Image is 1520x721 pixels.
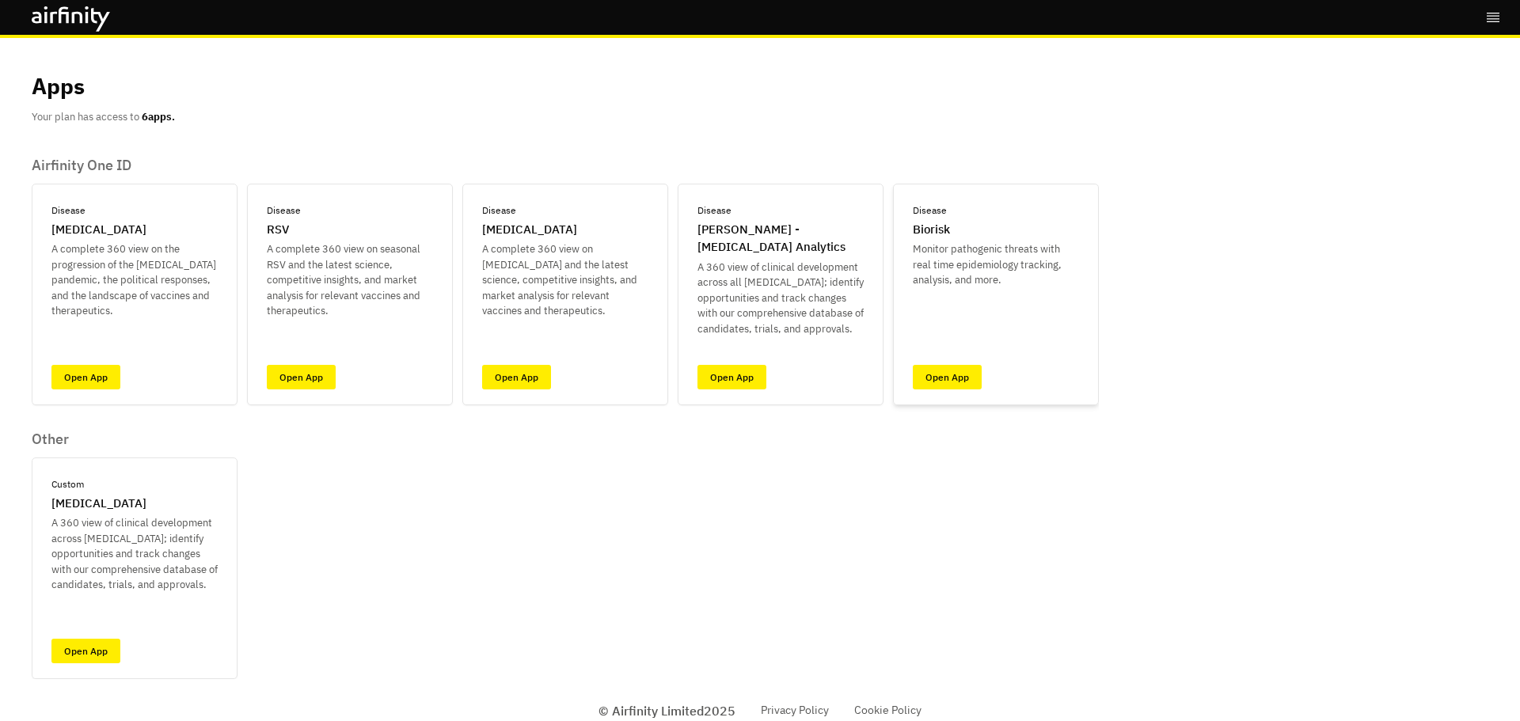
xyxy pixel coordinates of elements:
p: Monitor pathogenic threats with real time epidemiology tracking, analysis, and more. [913,241,1079,288]
p: Disease [697,203,731,218]
p: Biorisk [913,221,950,239]
p: Your plan has access to [32,109,175,125]
p: RSV [267,221,289,239]
p: Disease [51,203,85,218]
p: [MEDICAL_DATA] [482,221,577,239]
p: Disease [267,203,301,218]
p: A complete 360 view on [MEDICAL_DATA] and the latest science, competitive insights, and market an... [482,241,648,319]
a: Privacy Policy [761,702,829,719]
p: [PERSON_NAME] - [MEDICAL_DATA] Analytics [697,221,864,256]
p: Other [32,431,237,448]
a: Open App [267,365,336,389]
p: Apps [32,70,85,103]
p: Custom [51,477,84,491]
p: A complete 360 view on the progression of the [MEDICAL_DATA] pandemic, the political responses, a... [51,241,218,319]
p: [MEDICAL_DATA] [51,495,146,513]
p: Disease [913,203,947,218]
p: © Airfinity Limited 2025 [598,701,735,720]
b: 6 apps. [142,110,175,123]
p: A complete 360 view on seasonal RSV and the latest science, competitive insights, and market anal... [267,241,433,319]
p: [MEDICAL_DATA] [51,221,146,239]
a: Open App [51,639,120,663]
a: Open App [697,365,766,389]
a: Open App [51,365,120,389]
p: A 360 view of clinical development across all [MEDICAL_DATA]; identify opportunities and track ch... [697,260,864,337]
a: Open App [482,365,551,389]
a: Open App [913,365,982,389]
p: Disease [482,203,516,218]
p: Airfinity One ID [32,157,1099,174]
a: Cookie Policy [854,702,921,719]
p: A 360 view of clinical development across [MEDICAL_DATA]; identify opportunities and track change... [51,515,218,593]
